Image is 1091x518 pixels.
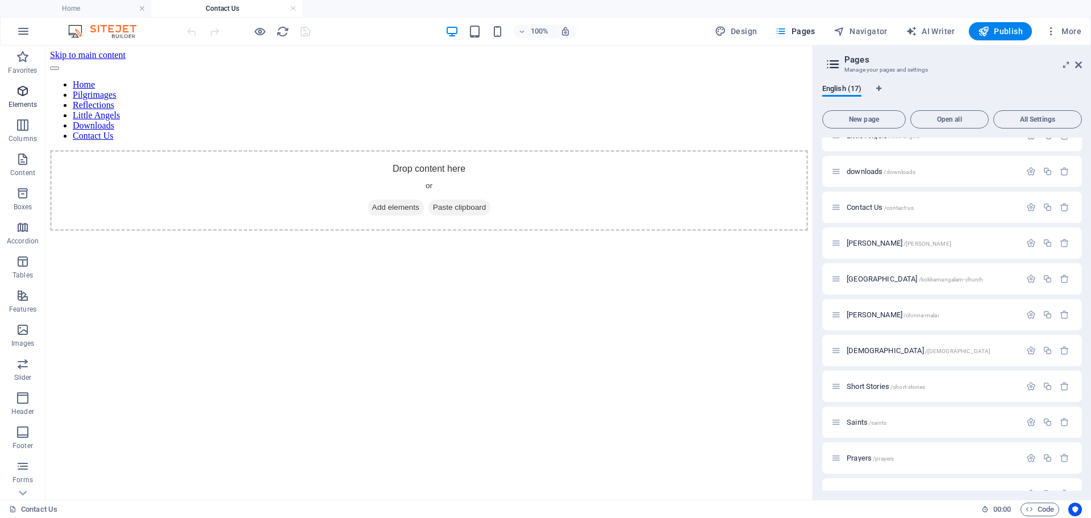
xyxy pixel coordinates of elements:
[843,311,1021,318] div: [PERSON_NAME]/chinna-malai
[847,203,914,212] span: Contact Us
[873,455,894,462] span: /prayers
[843,418,1021,426] div: Saints/saints
[847,275,983,283] span: Click to open page
[5,105,763,185] div: Drop content here
[11,407,34,416] p: Header
[847,382,925,391] span: Click to open page
[978,26,1023,37] span: Publish
[9,305,36,314] p: Features
[915,116,984,123] span: Open all
[847,454,894,462] span: Click to open page
[847,167,915,176] span: Click to open page
[1060,453,1069,463] div: Remove
[1021,503,1059,516] button: Code
[847,346,990,355] span: Click to open page
[1046,26,1081,37] span: More
[1043,453,1052,463] div: Duplicate
[901,22,960,40] button: AI Writer
[9,134,37,143] p: Columns
[1026,167,1036,176] div: Settings
[884,169,915,175] span: /downloads
[1026,238,1036,248] div: Settings
[1060,346,1069,355] div: Remove
[1043,346,1052,355] div: Duplicate
[1043,417,1052,427] div: Duplicate
[843,204,1021,211] div: Contact Us/contact-us
[843,239,1021,247] div: [PERSON_NAME]/[PERSON_NAME]
[1026,202,1036,212] div: Settings
[843,168,1021,175] div: downloads/downloads
[9,100,38,109] p: Elements
[847,239,951,247] span: Click to open page
[1026,310,1036,320] div: Settings
[822,84,1082,106] div: Language Tabs
[869,420,886,426] span: /saints
[276,24,289,38] button: reload
[1060,310,1069,320] div: Remove
[1060,274,1069,284] div: Remove
[710,22,762,40] div: Design (Ctrl+Alt+Y)
[844,65,1059,75] h3: Manage your pages and settings
[771,22,819,40] button: Pages
[1001,505,1003,513] span: :
[847,310,939,319] span: Click to open page
[1060,382,1069,391] div: Remove
[844,55,1082,65] h2: Pages
[10,168,35,177] p: Content
[14,373,32,382] p: Slider
[843,454,1021,462] div: Prayers/prayers
[715,26,757,37] span: Design
[827,116,901,123] span: New page
[843,347,1021,354] div: [DEMOGRAPHIC_DATA]/[DEMOGRAPHIC_DATA]
[969,22,1032,40] button: Publish
[560,26,571,36] i: On resize automatically adjust zoom level to fit chosen device.
[65,24,151,38] img: Editor Logo
[843,275,1021,283] div: [GEOGRAPHIC_DATA]/kokkamangalam-church
[383,154,445,170] span: Paste clipboard
[531,24,549,38] h6: 100%
[276,25,289,38] i: Reload page
[13,475,33,484] p: Forms
[822,110,906,129] button: New page
[981,503,1011,516] h6: Session time
[1026,489,1036,499] div: Settings
[14,202,32,212] p: Boxes
[1043,167,1052,176] div: Duplicate
[884,205,914,211] span: /contact-us
[1060,202,1069,212] div: Remove
[925,348,991,354] span: /[DEMOGRAPHIC_DATA]
[829,22,892,40] button: Navigator
[7,237,39,246] p: Accordion
[903,312,939,318] span: /chinna-malai
[13,271,33,280] p: Tables
[906,26,955,37] span: AI Writer
[822,82,861,98] span: English (17)
[1026,346,1036,355] div: Settings
[1026,382,1036,391] div: Settings
[1043,202,1052,212] div: Duplicate
[890,384,925,390] span: /short-stories
[151,2,302,15] h4: Contact Us
[910,110,989,129] button: Open all
[903,241,951,247] span: /[PERSON_NAME]
[843,383,1021,390] div: Short Stories/short-stories
[775,26,815,37] span: Pages
[9,503,57,516] a: Click to cancel selection. Double-click to open Pages
[5,5,80,14] a: Skip to main content
[1026,453,1036,463] div: Settings
[993,503,1011,516] span: 00 00
[1026,274,1036,284] div: Settings
[322,154,378,170] span: Add elements
[710,22,762,40] button: Design
[1043,274,1052,284] div: Duplicate
[998,116,1077,123] span: All Settings
[1043,238,1052,248] div: Duplicate
[13,441,33,450] p: Footer
[1060,238,1069,248] div: Remove
[1060,167,1069,176] div: Remove
[1060,489,1069,499] div: Remove
[847,418,886,426] span: Click to open page
[8,66,37,75] p: Favorites
[1068,503,1082,516] button: Usercentrics
[834,26,888,37] span: Navigator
